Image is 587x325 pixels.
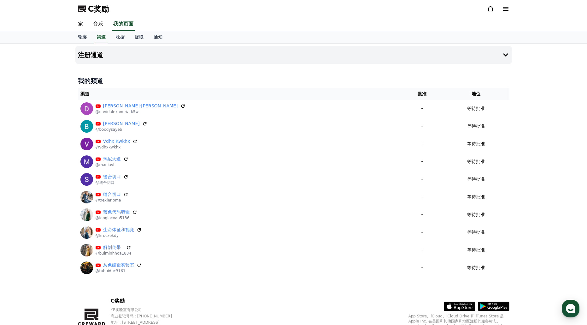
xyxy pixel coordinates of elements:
[78,21,83,27] font: 家
[80,173,93,186] img: 缝合切口
[103,191,121,198] a: 缝合切口
[80,102,93,115] img: 大卫·亚历山大
[96,127,122,132] font: @boodysayeb
[97,34,106,39] font: 渠道
[75,46,512,64] button: 注册通道
[96,180,114,185] font: @缝合切口
[16,210,27,215] span: Home
[78,51,103,59] font: 注册通道
[111,308,142,312] font: YP实验室有限公司
[96,269,126,273] font: @tubuiduc3161
[73,18,88,31] a: 家
[103,139,130,144] font: Vdhx Kwkhx
[421,159,423,164] font: -
[103,209,130,215] a: 蓝色代码剪辑
[78,34,87,39] font: 轮廓
[81,200,121,216] a: Settings
[78,4,109,14] a: C奖励
[103,226,134,233] a: 生命体征和视觉
[421,230,423,235] font: -
[421,247,423,252] font: -
[103,103,178,108] font: [PERSON_NAME]·[PERSON_NAME]
[467,123,485,129] font: 等待批准
[467,230,485,235] font: 等待批准
[421,265,423,270] font: -
[42,200,81,216] a: Messages
[130,31,149,43] a: 提取
[80,191,93,203] img: 缝合切口
[421,123,423,129] font: -
[421,141,423,146] font: -
[96,233,119,238] font: @kruczekdy
[93,210,109,215] span: Settings
[111,298,125,304] font: C奖励
[467,212,485,217] font: 等待批准
[80,208,93,221] img: 蓝色代码剪辑
[103,262,134,268] font: 灰色编辑实验室
[80,120,93,133] img: 布迪·萨耶布
[78,77,103,85] font: 我的频道
[111,31,130,43] a: 收据
[96,216,130,220] font: @longlocvan5136
[103,244,124,251] a: 解剖倒带
[93,21,103,27] font: 音乐
[421,177,423,182] font: -
[103,156,121,161] font: 玛尼大道
[80,155,93,168] img: 玛尼大道
[111,320,160,325] font: 地址 : [STREET_ADDRESS]
[421,106,423,111] font: -
[421,194,423,199] font: -
[2,200,42,216] a: Home
[80,226,93,239] img: 生命体征和视觉
[467,106,485,111] font: 等待批准
[80,138,93,150] img: Vdhx Kwkhx
[103,262,134,268] a: 灰色编辑实验室
[96,110,139,114] font: @davidalexandria-k5w
[418,91,426,96] font: 批准
[467,177,485,182] font: 等待批准
[96,163,115,167] font: @maniavt
[103,209,130,214] font: 蓝色代码剪辑
[96,251,132,256] font: @buiminhhoa1884
[88,18,108,31] a: 音乐
[96,198,121,202] font: @trexlerloma
[103,103,178,109] a: [PERSON_NAME]·[PERSON_NAME]
[149,31,167,43] a: 通知
[73,31,92,43] a: 轮廓
[103,156,121,162] a: 玛尼大道
[421,212,423,217] font: -
[80,262,93,274] img: 灰色编辑实验室
[103,138,130,145] a: Vdhx Kwkhx
[80,91,89,96] font: 渠道
[467,159,485,164] font: 等待批准
[103,174,121,179] font: 缝合切口
[88,4,109,13] font: C奖励
[103,173,121,180] a: 缝合切口
[103,192,121,197] font: 缝合切口
[103,227,134,232] font: 生命体征和视觉
[116,34,125,39] font: 收据
[467,194,485,199] font: 等待批准
[52,210,71,215] span: Messages
[80,244,93,256] img: 解剖倒带
[112,18,135,31] a: 我的页面
[111,314,172,318] font: 商业登记号码：[PHONE_NUMBER]
[467,265,485,270] font: 等待批准
[472,91,480,96] font: 地位
[96,145,121,149] font: @vdhxkwkhx
[94,31,108,43] a: 渠道
[135,34,144,39] font: 提取
[467,247,485,252] font: 等待批准
[103,121,140,126] font: [PERSON_NAME]
[103,120,140,127] a: [PERSON_NAME]
[103,245,121,250] font: 解剖倒带
[154,34,162,39] font: 通知
[467,141,485,146] font: 等待批准
[113,21,133,27] font: 我的页面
